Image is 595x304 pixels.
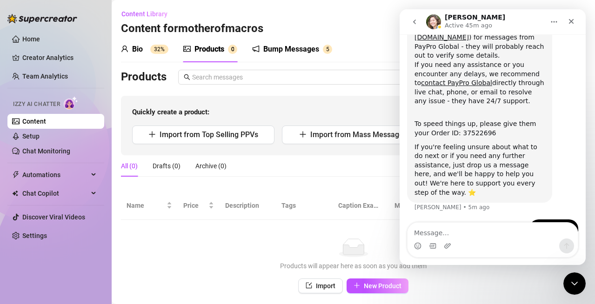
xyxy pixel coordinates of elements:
[22,232,47,239] a: Settings
[298,278,343,293] button: Import
[389,192,446,220] th: Media
[192,72,405,82] input: Search messages
[22,213,85,221] a: Discover Viral Videos
[394,200,433,211] span: Media
[263,44,319,55] div: Bump Messages
[121,161,138,171] div: All (0)
[183,45,191,53] span: picture
[29,233,37,240] button: Gif picker
[194,44,224,55] div: Products
[563,272,586,295] iframe: Intercom live chat
[228,45,237,54] sup: 0
[148,131,156,138] span: plus
[22,73,68,80] a: Team Analytics
[127,200,165,211] span: Name
[22,35,40,43] a: Home
[132,126,274,144] button: Import from Top Selling PPVs
[160,229,174,244] button: Send a message…
[347,278,408,293] button: New Product
[310,130,407,139] span: Import from Mass Messages
[7,14,77,23] img: logo-BBDzfeDw.svg
[22,132,40,140] a: Setup
[12,190,18,197] img: Chat Copilot
[12,171,20,178] span: thunderbolt
[121,70,167,85] h3: Products
[306,282,312,289] span: import
[22,50,97,65] a: Creator Analytics
[132,44,143,55] div: Bio
[121,21,263,36] h3: Content for motherofmacros
[121,45,128,53] span: user
[8,213,178,229] textarea: Message…
[22,147,70,155] a: Chat Monitoring
[121,10,167,18] span: Content Library
[178,192,220,220] th: Price
[150,45,168,54] sup: 32%
[132,108,209,116] strong: Quickly create a product:
[323,45,332,54] sup: 5
[13,100,60,109] span: Izzy AI Chatter
[354,282,360,289] span: plus
[22,186,88,201] span: Chat Copilot
[153,161,181,171] div: Drafts (0)
[7,210,179,242] div: Mother says…
[130,210,179,231] div: Thank you
[400,9,586,265] iframe: Intercom live chat
[22,118,46,125] a: Content
[22,167,88,182] span: Automations
[130,261,576,271] div: Products will appear here as soon as you add them
[121,7,175,21] button: Content Library
[64,96,78,110] img: AI Chatter
[21,70,93,77] a: contact PayPro Global
[121,192,178,220] th: Name
[15,195,90,201] div: [PERSON_NAME] • 5m ago
[316,282,335,290] span: Import
[183,200,207,211] span: Price
[44,233,52,240] button: Upload attachment
[364,282,401,290] span: New Product
[220,192,276,220] th: Description
[282,126,424,144] button: Import from Mass Messages
[299,131,307,138] span: plus
[184,74,190,80] span: search
[15,133,145,188] div: If you're feeling unsure about what to do next or if you need any further assistance, just drop u...
[252,45,260,53] span: notification
[333,192,389,220] th: Caption Example
[276,192,333,220] th: Tags
[15,101,145,129] div: To speed things up, please give them your Order ID: 37522696
[160,130,258,139] span: Import from Top Selling PPVs
[326,46,329,53] span: 5
[195,161,227,171] div: Archive (0)
[14,233,22,240] button: Emoji picker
